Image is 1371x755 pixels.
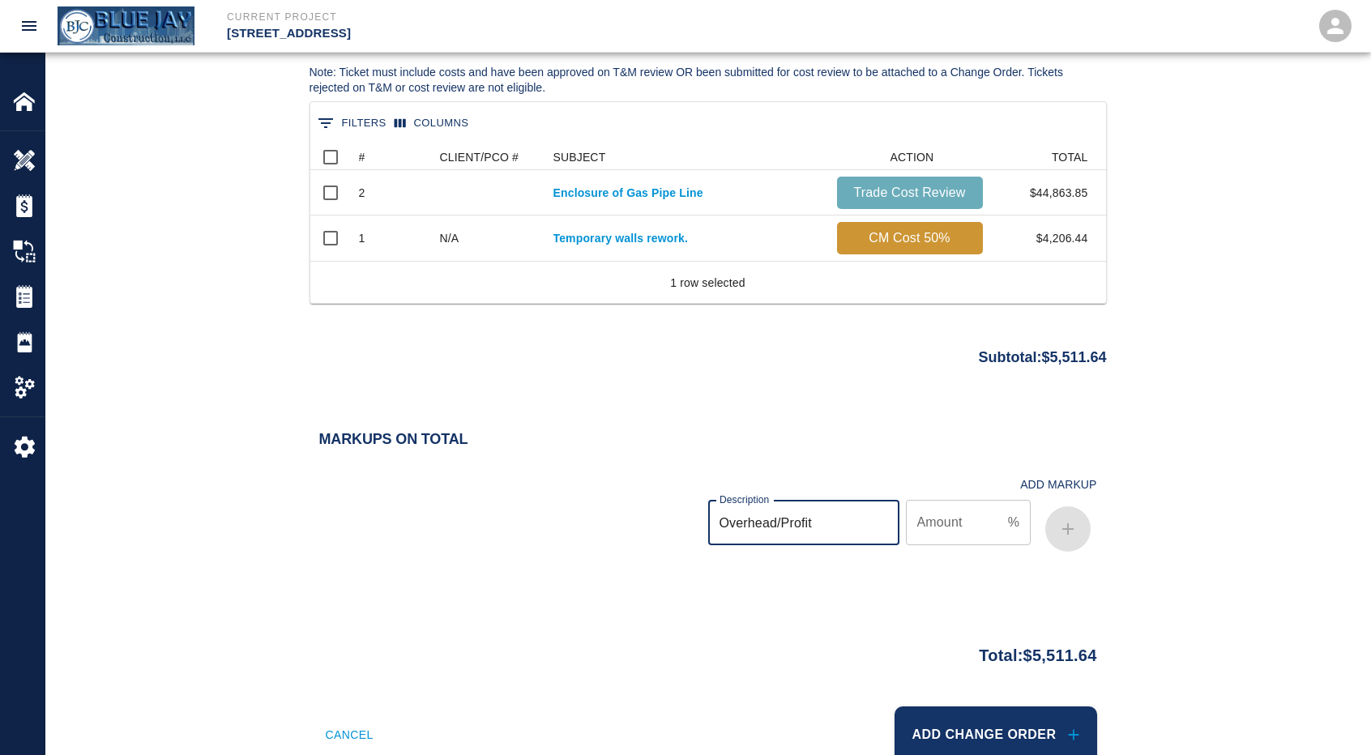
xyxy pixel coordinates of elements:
div: $4,206.44 [991,215,1096,261]
iframe: Chat Widget [1290,677,1371,755]
p: % [1008,513,1019,532]
div: 2 [359,185,365,201]
h2: Markups on Total [319,431,1097,449]
p: Total: $5,511.64 [979,636,1096,668]
div: $44,863.85 [991,170,1096,215]
p: Current Project [227,10,773,24]
button: Show filters [314,110,391,136]
button: open drawer [10,6,49,45]
div: CLIENT/PCO # [432,144,545,170]
div: TOTAL [1052,144,1088,170]
div: 1 row selected [670,275,745,291]
div: # [351,144,432,170]
div: CLIENT/PCO # [440,144,519,170]
div: 1 [359,230,365,246]
button: Select columns [391,111,473,136]
div: TOTAL [991,144,1096,170]
div: SUBJECT [553,144,606,170]
div: # [359,144,365,170]
h4: Add Markup [1020,478,1096,492]
h5: Note: Ticket must include costs and have been approved on T&M review OR been submitted for cost r... [310,65,1107,95]
div: ACTION [829,144,991,170]
h3: Subtotal: $5,511.64 [978,349,1106,366]
p: Trade Cost Review [844,183,976,203]
div: SUBJECT [545,144,829,170]
label: Description [720,493,769,506]
div: ACTION [891,144,934,170]
p: CM Cost 50% [844,228,976,248]
a: Enclosure of Gas Pipe Line [553,185,821,201]
a: Temporary walls rework. [553,230,821,246]
div: N/A [440,230,459,246]
p: [STREET_ADDRESS] [227,24,773,43]
img: Blue Jay Construction LLC [58,6,194,45]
